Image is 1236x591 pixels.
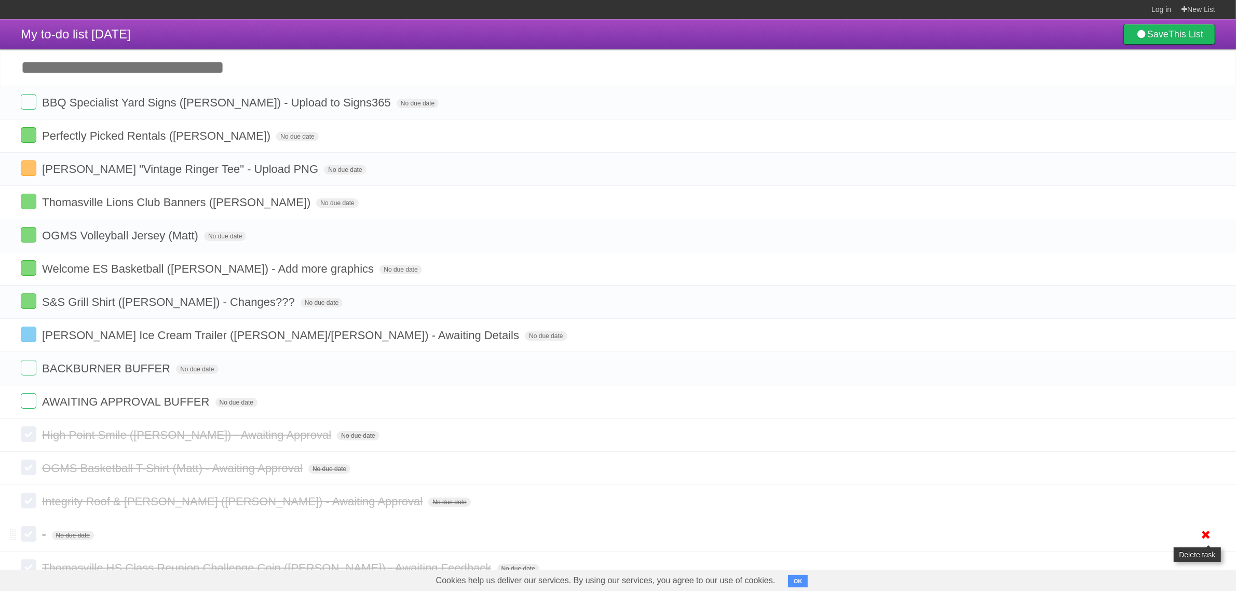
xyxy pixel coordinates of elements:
span: No due date [324,165,366,174]
span: My to-do list [DATE] [21,27,131,41]
span: No due date [525,331,567,341]
label: Done [21,393,36,409]
label: Done [21,194,36,209]
span: No due date [337,431,379,440]
span: No due date [379,265,422,274]
span: No due date [215,398,257,407]
span: [PERSON_NAME] "Vintage Ringer Tee" - Upload PNG [42,163,321,176]
label: Done [21,559,36,575]
span: BACKBURNER BUFFER [42,362,173,375]
label: Done [21,94,36,110]
label: Done [21,160,36,176]
span: Perfectly Picked Rentals ([PERSON_NAME]) [42,129,273,142]
span: No due date [301,298,343,307]
span: AWAITING APPROVAL BUFFER [42,395,212,408]
span: OGMS Basketball T-Shirt (Matt) - Awaiting Approval [42,462,305,475]
span: No due date [428,498,470,507]
button: OK [788,575,808,587]
span: No due date [497,564,539,573]
label: Done [21,460,36,475]
span: No due date [308,464,350,474]
span: No due date [52,531,94,540]
label: Done [21,493,36,508]
span: OGMS Volleyball Jersey (Matt) [42,229,201,242]
label: Done [21,526,36,542]
span: No due date [176,365,218,374]
span: High Point Smile ([PERSON_NAME]) - Awaiting Approval [42,428,334,441]
a: SaveThis List [1123,24,1215,45]
span: BBQ Specialist Yard Signs ([PERSON_NAME]) - Upload to Signs365 [42,96,393,109]
span: Thomasville HS Class Reunion Challenge Coin ([PERSON_NAME]) - Awaiting Feedback [42,561,494,574]
label: Done [21,360,36,375]
span: S&S Grill Shirt ([PERSON_NAME]) - Changes??? [42,295,297,308]
label: Done [21,127,36,143]
span: No due date [316,198,358,208]
span: Integrity Roof & [PERSON_NAME] ([PERSON_NAME]) - Awaiting Approval [42,495,425,508]
span: Cookies help us deliver our services. By using our services, you agree to our use of cookies. [426,570,786,591]
span: No due date [276,132,318,141]
label: Done [21,426,36,442]
span: Welcome ES Basketball ([PERSON_NAME]) - Add more graphics [42,262,376,275]
span: - [42,528,48,541]
span: [PERSON_NAME] Ice Cream Trailer ([PERSON_NAME]/[PERSON_NAME]) - Awaiting Details [42,329,522,342]
b: This List [1169,29,1203,39]
span: No due date [204,232,246,241]
label: Done [21,293,36,309]
span: No due date [397,99,439,108]
span: Thomasville Lions Club Banners ([PERSON_NAME]) [42,196,313,209]
label: Done [21,327,36,342]
label: Done [21,227,36,243]
label: Done [21,260,36,276]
